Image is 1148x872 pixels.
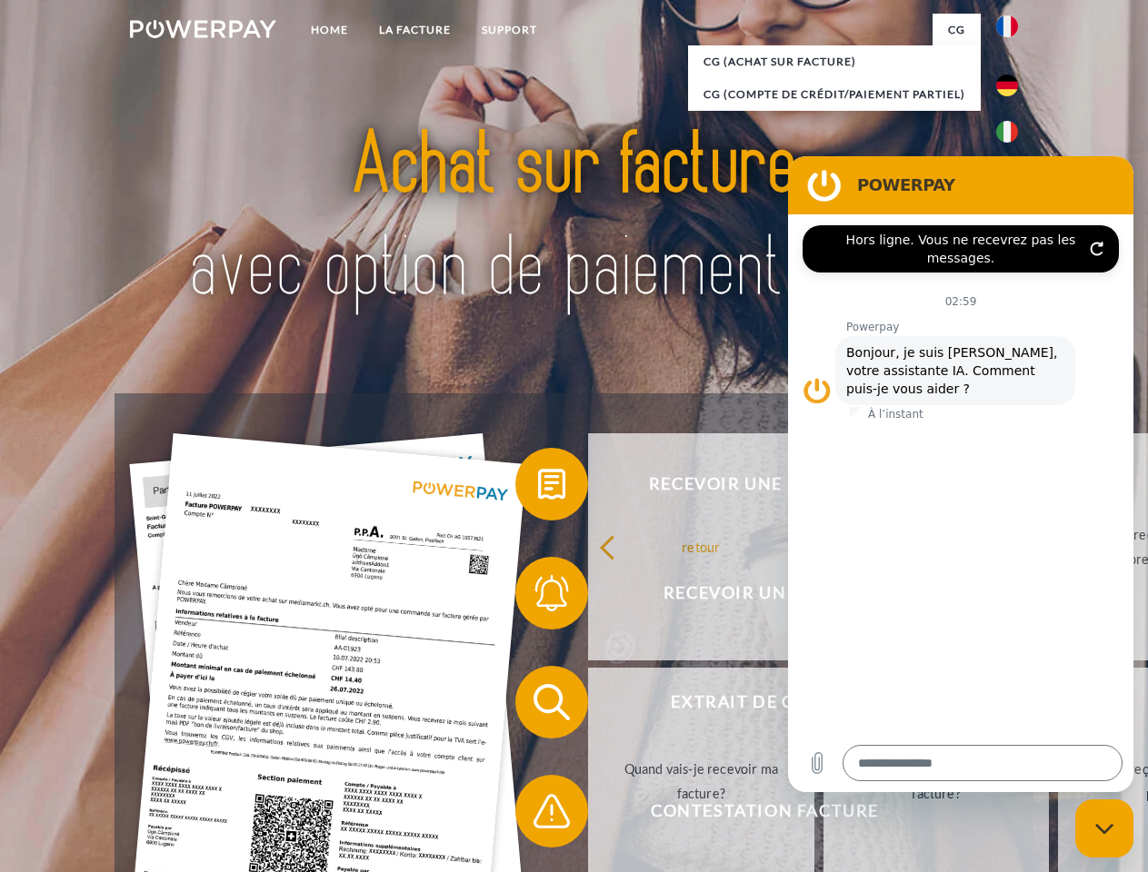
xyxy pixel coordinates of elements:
[515,666,988,738] button: Extrait de compte
[599,534,804,559] div: retour
[364,14,466,46] a: LA FACTURE
[599,757,804,806] div: Quand vais-je recevoir ma facture?
[933,14,981,46] a: CG
[996,15,1018,37] img: fr
[529,570,574,616] img: qb_bell.svg
[996,74,1018,96] img: de
[529,461,574,507] img: qb_bill.svg
[529,788,574,834] img: qb_warning.svg
[788,156,1133,792] iframe: Fenêtre de messagerie
[688,78,981,111] a: CG (Compte de crédit/paiement partiel)
[688,45,981,78] a: CG (achat sur facture)
[466,14,553,46] a: Support
[295,14,364,46] a: Home
[130,20,276,38] img: logo-powerpay-white.svg
[515,775,988,847] button: Contestation Facture
[515,557,988,629] button: Recevoir un rappel?
[996,121,1018,143] img: it
[1075,799,1133,857] iframe: Bouton de lancement de la fenêtre de messagerie, conversation en cours
[174,87,974,348] img: title-powerpay_fr.svg
[529,679,574,725] img: qb_search.svg
[515,448,988,520] button: Recevoir une facture ?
